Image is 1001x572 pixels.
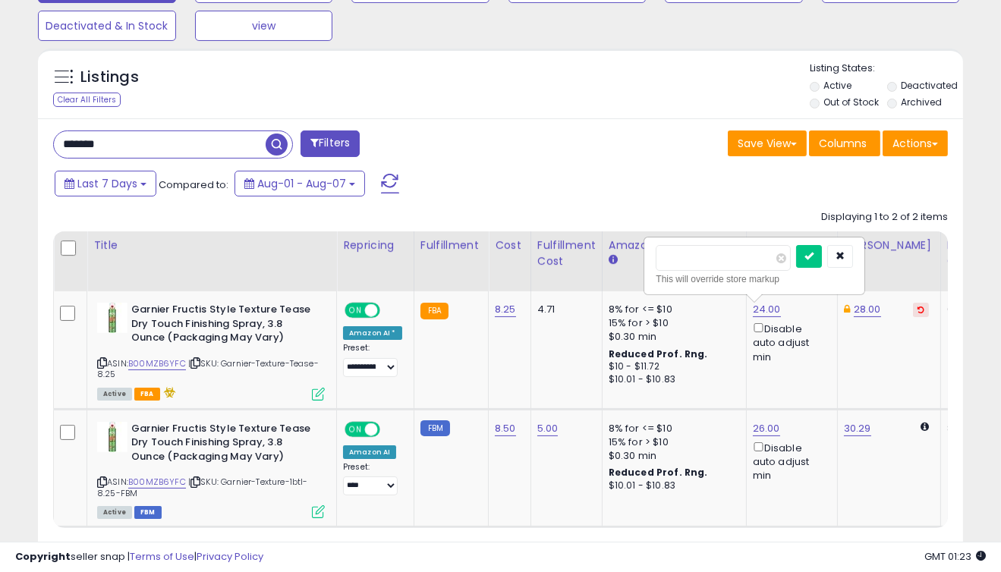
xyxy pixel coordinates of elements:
span: All listings currently available for purchase on Amazon [97,388,132,401]
a: B00MZB6YFC [128,357,186,370]
div: Amazon AI * [343,326,402,340]
div: 8% for <= $10 [609,422,735,435]
a: 26.00 [753,421,780,436]
div: Amazon AI [343,445,396,459]
button: Aug-01 - Aug-07 [235,171,365,196]
button: Columns [809,130,880,156]
button: Actions [883,130,948,156]
div: Preset: [343,343,402,377]
span: ON [346,304,365,317]
span: Columns [819,136,867,151]
span: | SKU: Garnier-Texture-1btl-8.25-FBM [97,476,308,498]
span: ON [346,423,365,435]
label: Out of Stock [823,96,879,108]
div: 15% for > $10 [609,316,735,330]
b: Garnier Fructis Style Texture Tease Dry Touch Finishing Spray, 3.8 Ounce (Packaging May Vary) [131,303,316,349]
small: FBM [420,420,450,436]
span: | SKU: Garnier-Texture-Tease-8.25 [97,357,319,380]
div: Preset: [343,462,402,496]
button: Deactivated & In Stock [38,11,176,41]
h5: Listings [80,67,139,88]
small: FBA [420,303,449,319]
a: Privacy Policy [197,549,263,564]
div: seller snap | | [15,550,263,564]
span: Aug-01 - Aug-07 [257,176,346,191]
button: view [195,11,333,41]
div: This will override store markup [656,272,853,287]
div: Cost [495,237,524,253]
div: 4.71 [537,303,590,316]
div: Displaying 1 to 2 of 2 items [821,210,948,225]
span: 2025-08-15 01:23 GMT [924,549,986,564]
p: Listing States: [810,61,963,76]
span: OFF [378,304,402,317]
a: 5.00 [537,421,559,436]
label: Deactivated [901,79,958,92]
b: Reduced Prof. Rng. [609,347,708,360]
button: Last 7 Days [55,171,156,196]
div: Disable auto adjust min [753,320,826,364]
a: 8.25 [495,302,516,317]
div: ASIN: [97,303,325,399]
b: Garnier Fructis Style Texture Tease Dry Touch Finishing Spray, 3.8 Ounce (Packaging May Vary) [131,422,316,468]
div: Repricing [343,237,408,253]
div: ASIN: [97,422,325,517]
a: B00MZB6YFC [128,476,186,489]
label: Archived [901,96,942,108]
div: Fulfillment [420,237,482,253]
div: $10.01 - $10.83 [609,479,735,492]
div: [PERSON_NAME] [844,237,934,253]
div: $0.30 min [609,449,735,463]
img: 41PSE03nRcL._SL40_.jpg [97,303,127,333]
a: 8.50 [495,421,516,436]
a: 24.00 [753,302,781,317]
div: 15% for > $10 [609,435,735,449]
i: hazardous material [160,387,176,398]
span: OFF [378,423,402,435]
img: 41PSE03nRcL._SL40_.jpg [97,422,127,452]
small: Amazon Fees. [609,253,618,267]
span: FBM [134,506,162,519]
div: Amazon Fees [609,237,740,253]
span: Last 7 Days [77,176,137,191]
span: All listings currently available for purchase on Amazon [97,506,132,519]
div: 8% for <= $10 [609,303,735,316]
div: $10 - $11.72 [609,360,735,373]
div: $0.30 min [609,330,735,344]
button: Save View [728,130,807,156]
div: Fulfillment Cost [537,237,596,269]
div: $10.01 - $10.83 [609,373,735,386]
strong: Copyright [15,549,71,564]
div: Title [93,237,330,253]
button: Filters [301,130,360,157]
span: FBA [134,388,160,401]
div: 89 [947,422,994,435]
div: Disable auto adjust min [753,439,826,483]
a: Terms of Use [130,549,194,564]
b: Reduced Prof. Rng. [609,466,708,479]
div: 0 [947,303,994,316]
a: 30.29 [844,421,871,436]
label: Active [823,79,851,92]
div: Fulfillable Quantity [947,237,999,269]
a: 28.00 [854,302,881,317]
div: Clear All Filters [53,93,121,107]
span: Compared to: [159,178,228,192]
